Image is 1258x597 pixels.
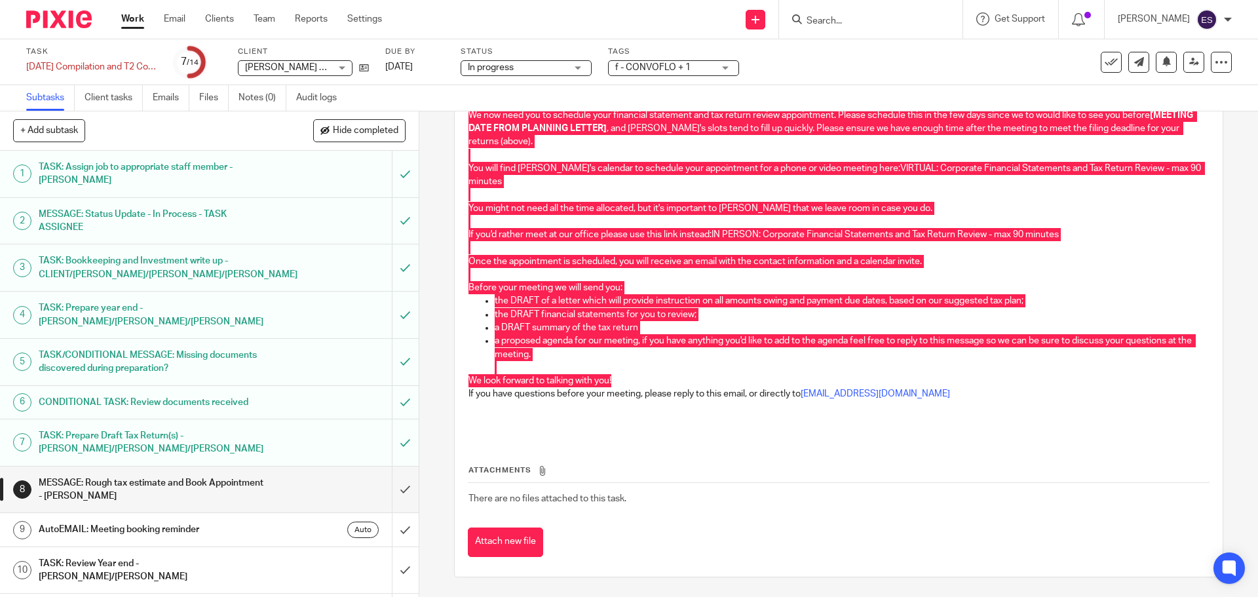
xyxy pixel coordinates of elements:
[39,393,265,412] h1: CONDITIONAL TASK: Review documents received
[608,47,739,57] label: Tags
[13,119,85,142] button: + Add subtask
[468,202,1208,215] p: You might not need all the time allocated, but it's important to [PERSON_NAME] that we leave room...
[468,111,1195,133] strong: [MEETING DATE FROM PLANNING LETTER]
[995,14,1045,24] span: Get Support
[468,494,626,503] span: There are no files attached to this task.
[85,85,143,111] a: Client tasks
[468,63,514,72] span: In progress
[39,554,265,587] h1: TASK: Review Year end - [PERSON_NAME]/[PERSON_NAME]
[805,16,923,28] input: Search
[385,62,413,71] span: [DATE]
[333,126,398,136] span: Hide completed
[245,63,335,72] span: [PERSON_NAME] Ltd.
[347,12,382,26] a: Settings
[181,54,199,69] div: 7
[199,85,229,111] a: Files
[39,157,265,191] h1: TASK: Assign job to appropriate staff member - [PERSON_NAME]
[712,230,1059,239] a: IN PERSON: Corporate Financial Statements and Tax Return Review - max 90 minutes
[39,473,265,507] h1: MESSAGE: Rough tax estimate and Book Appointment - [PERSON_NAME]
[468,467,531,474] span: Attachments
[313,119,406,142] button: Hide completed
[495,334,1208,361] p: a proposed agenda for our meeting, if you have anything you'd like to add to the agenda feel free...
[26,47,157,57] label: Task
[461,47,592,57] label: Status
[495,308,1208,321] p: the DRAFT financial statements for you to review;
[295,12,328,26] a: Reports
[13,480,31,499] div: 8
[26,10,92,28] img: Pixie
[495,321,1208,334] p: a DRAFT summary of the tax return
[468,109,1208,149] p: We now need you to schedule your financial statement and tax return review appointment. Please sc...
[26,60,157,73] div: [DATE] Compilation and T2 Corporate tax return - CONVOFLO
[39,345,265,379] h1: TASK/CONDITIONAL MESSAGE: Missing documents discovered during preparation?
[296,85,347,111] a: Audit logs
[1196,9,1217,30] img: svg%3E
[39,251,265,284] h1: TASK: Bookkeeping and Investment write up - CLIENT/[PERSON_NAME]/[PERSON_NAME]/[PERSON_NAME]
[39,298,265,332] h1: TASK: Prepare year end - [PERSON_NAME]/[PERSON_NAME]/[PERSON_NAME]
[385,47,444,57] label: Due by
[39,204,265,238] h1: MESSAGE: Status Update - In Process - TASK ASSIGNEE
[39,520,265,539] h1: AutoEMAIL: Meeting booking reminder
[13,164,31,183] div: 1
[468,281,1208,294] p: Before your meeting we will send you:
[1118,12,1190,26] p: [PERSON_NAME]
[468,162,1208,189] p: You will find [PERSON_NAME]'s calendar to schedule your appointment for a phone or video meeting ...
[187,59,199,66] small: /14
[13,212,31,230] div: 2
[13,353,31,371] div: 5
[468,528,543,557] button: Attach new file
[468,374,1208,387] p: We look forward to talking with you!
[238,47,369,57] label: Client
[205,12,234,26] a: Clients
[153,85,189,111] a: Emails
[468,387,1208,400] p: If you have questions before your meeting, please reply to this email, or directly to
[13,306,31,324] div: 4
[801,389,950,398] a: [EMAIL_ADDRESS][DOMAIN_NAME]
[468,228,1208,241] p: If you'd rather meet at our office please use this link instead:
[164,12,185,26] a: Email
[26,60,157,73] div: 2025-05-07 Compilation and T2 Corporate tax return - CONVOFLO
[254,12,275,26] a: Team
[13,259,31,277] div: 3
[615,63,691,72] span: f - CONVOFLO + 1
[347,522,379,538] div: Auto
[121,12,144,26] a: Work
[495,294,1208,307] p: the DRAFT of a letter which will provide instruction on all amounts owing and payment due dates, ...
[13,561,31,579] div: 10
[238,85,286,111] a: Notes (0)
[13,521,31,539] div: 9
[13,433,31,452] div: 7
[13,393,31,412] div: 6
[468,255,1208,268] p: Once the appointment is scheduled, you will receive an email with the contact information and a c...
[26,85,75,111] a: Subtasks
[39,426,265,459] h1: TASK: Prepare Draft Tax Return(s) - [PERSON_NAME]/[PERSON_NAME]/[PERSON_NAME]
